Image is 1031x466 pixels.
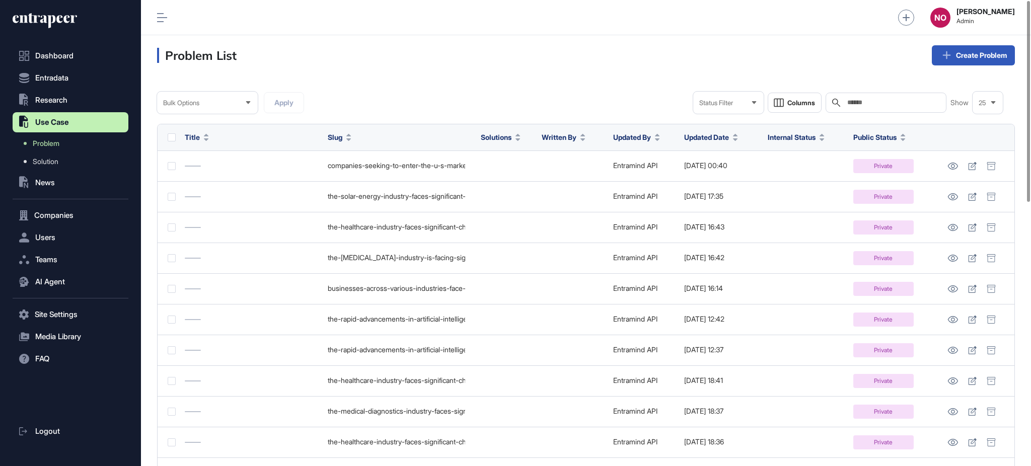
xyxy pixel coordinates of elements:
[613,161,657,170] a: Entramind API
[542,132,576,142] span: Written By
[13,349,128,369] button: FAQ
[35,333,81,341] span: Media Library
[13,327,128,347] button: Media Library
[185,132,209,142] button: Title
[684,192,757,200] div: [DATE] 17:35
[328,438,461,446] div: the-healthcare-industry-faces-significant-challenges-related-to-diagnostic-inefficiencies-adminis...
[328,315,461,323] div: the-rapid-advancements-in-artificial-intelligence-ai-technology-present-significant-challenges-fo...
[13,90,128,110] button: Research
[613,132,660,142] button: Updated By
[768,93,822,113] button: Columns
[481,132,521,142] button: Solutions
[35,74,68,82] span: Entradata
[950,99,969,107] span: Show
[35,96,67,104] span: Research
[853,405,914,419] div: Private
[13,272,128,292] button: AI Agent
[853,343,914,357] div: Private
[684,438,757,446] div: [DATE] 18:36
[35,427,60,435] span: Logout
[35,118,69,126] span: Use Case
[684,162,757,170] div: [DATE] 00:40
[13,227,128,248] button: Users
[930,8,950,28] button: NO
[35,256,57,264] span: Teams
[684,407,757,415] div: [DATE] 18:37
[853,374,914,388] div: Private
[853,313,914,327] div: Private
[684,376,757,384] div: [DATE] 18:41
[328,254,461,262] div: the-[MEDICAL_DATA]-industry-is-facing-significant-challenges-due-to-a-shortage-of-radiologists-an...
[699,99,733,107] span: Status Filter
[163,99,199,107] span: Bulk Options
[768,132,825,142] button: Internal Status
[853,190,914,204] div: Private
[157,48,237,63] h3: Problem List
[18,134,128,152] a: Problem
[853,220,914,235] div: Private
[33,139,59,147] span: Problem
[185,132,200,142] span: Title
[684,132,729,142] span: Updated Date
[328,376,461,384] div: the-healthcare-industry-faces-significant-challenges-in-delivering-efficient-and-personalized-car...
[13,421,128,441] a: Logout
[932,45,1015,65] a: Create Problem
[613,437,657,446] a: Entramind API
[328,284,461,292] div: businesses-across-various-industries-face-significant-challenges-in-understanding-their-competiti...
[979,99,986,107] span: 25
[684,223,757,231] div: [DATE] 16:43
[35,278,65,286] span: AI Agent
[34,211,73,219] span: Companies
[853,282,914,296] div: Private
[18,152,128,171] a: Solution
[328,223,461,231] div: the-healthcare-industry-faces-significant-challenges-in-delivering-efficient-and-personalized-car...
[13,68,128,88] button: Entradata
[684,346,757,354] div: [DATE] 12:37
[684,254,757,262] div: [DATE] 16:42
[481,132,511,142] span: Solutions
[613,253,657,262] a: Entramind API
[328,132,342,142] span: Slug
[328,407,461,415] div: the-medical-diagnostics-industry-faces-significant-challenges-in-accurately-diagnosing-conditions...
[956,8,1015,16] strong: [PERSON_NAME]
[328,346,461,354] div: the-rapid-advancements-in-artificial-intelligence-ai-technology-present-significant-challenges-fo...
[328,132,351,142] button: Slug
[613,222,657,231] a: Entramind API
[13,205,128,225] button: Companies
[613,345,657,354] a: Entramind API
[542,132,585,142] button: Written By
[35,355,49,363] span: FAQ
[35,310,78,319] span: Site Settings
[853,132,906,142] button: Public Status
[33,158,58,166] span: Solution
[35,234,55,242] span: Users
[768,132,816,142] span: Internal Status
[684,132,738,142] button: Updated Date
[328,162,461,170] div: companies-seeking-to-enter-the-u-s-market-face-significant-challenges-including-understanding-con...
[35,52,73,60] span: Dashboard
[13,46,128,66] a: Dashboard
[787,99,815,107] span: Columns
[613,192,657,200] a: Entramind API
[684,315,757,323] div: [DATE] 12:42
[684,284,757,292] div: [DATE] 16:14
[853,251,914,265] div: Private
[613,407,657,415] a: Entramind API
[956,18,1015,25] span: Admin
[613,376,657,384] a: Entramind API
[13,112,128,132] button: Use Case
[613,315,657,323] a: Entramind API
[13,250,128,270] button: Teams
[853,159,914,173] div: Private
[13,304,128,325] button: Site Settings
[328,192,461,200] div: the-solar-energy-industry-faces-significant-challenges-due-to-china-s-overwhelming-dominance-in-t...
[35,179,55,187] span: News
[613,132,651,142] span: Updated By
[853,132,897,142] span: Public Status
[13,173,128,193] button: News
[853,435,914,449] div: Private
[613,284,657,292] a: Entramind API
